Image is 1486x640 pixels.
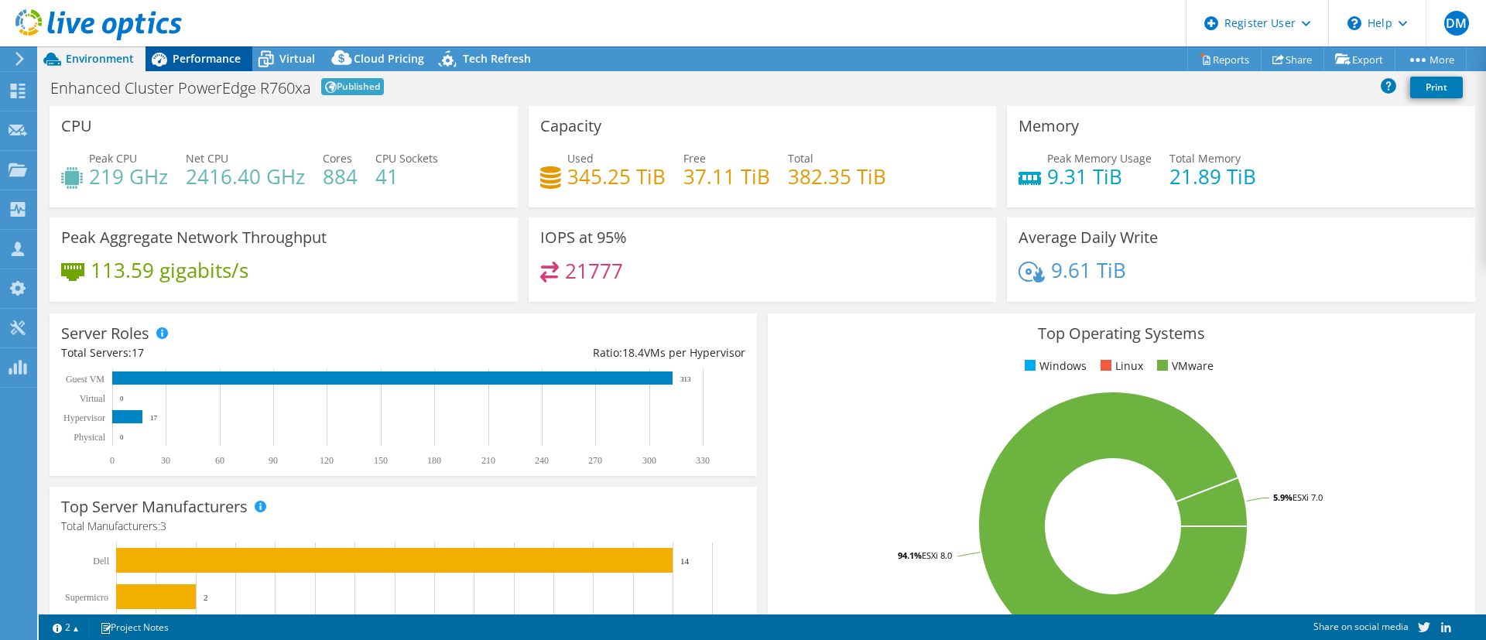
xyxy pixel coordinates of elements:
tspan: 94.1% [898,549,922,561]
span: Tech Refresh [463,51,531,66]
h3: Server Roles [61,325,149,342]
text: 210 [481,455,495,466]
h4: 382.35 TiB [788,168,886,185]
tspan: 5.9% [1273,491,1293,503]
a: 2 [42,618,90,637]
text: 120 [320,455,334,466]
text: 180 [427,455,441,466]
span: Cloud Pricing [354,51,424,66]
a: Print [1410,77,1463,98]
h3: Peak Aggregate Network Throughput [61,229,327,246]
h4: 21777 [565,262,623,279]
h3: Top Server Manufacturers [61,498,248,515]
span: Virtual [279,51,315,66]
span: Free [683,151,706,166]
text: 14 [680,556,690,566]
h4: 345.25 TiB [567,168,666,185]
text: 2 [204,593,208,602]
h4: 884 [323,168,358,185]
text: 300 [642,455,656,466]
text: Dell [93,556,109,566]
h4: 113.59 gigabits/s [91,262,248,279]
span: Peak CPU [89,151,137,166]
text: 0 [120,433,124,441]
h4: 2416.40 GHz [186,168,305,185]
span: CPU Sockets [375,151,438,166]
span: Environment [66,51,134,66]
span: 3 [160,519,166,533]
span: Published [321,78,384,95]
text: 240 [535,455,549,466]
div: Total Servers: [61,344,403,361]
text: 90 [269,455,278,466]
h3: Capacity [540,118,601,135]
div: Ratio: VMs per Hypervisor [403,344,745,361]
text: 0 [110,455,115,466]
span: Performance [173,51,241,66]
li: Linux [1097,358,1143,375]
span: Share on social media [1313,620,1409,633]
h4: 37.11 TiB [683,168,770,185]
h3: Top Operating Systems [779,325,1464,342]
span: Cores [323,151,352,166]
text: Virtual [80,393,106,404]
text: 330 [696,455,710,466]
a: More [1395,47,1467,71]
text: 270 [588,455,602,466]
text: 30 [161,455,170,466]
text: Physical [74,432,105,443]
span: Total Memory [1169,151,1241,166]
h4: 9.61 TiB [1051,262,1126,279]
h3: Memory [1019,118,1079,135]
span: Used [567,151,594,166]
span: Total [788,151,813,166]
h4: 41 [375,168,438,185]
text: 313 [680,375,691,383]
a: Share [1261,47,1324,71]
text: 17 [150,414,158,422]
span: Peak Memory Usage [1047,151,1152,166]
span: 17 [132,345,144,360]
h3: IOPS at 95% [540,229,627,246]
tspan: ESXi 8.0 [922,549,952,561]
tspan: ESXi 7.0 [1293,491,1323,503]
span: DM [1444,11,1469,36]
span: 18.4 [622,345,644,360]
a: Project Notes [89,618,180,637]
h4: 219 GHz [89,168,168,185]
li: VMware [1153,358,1214,375]
h3: Average Daily Write [1019,229,1158,246]
text: 0 [120,395,124,402]
h4: 21.89 TiB [1169,168,1256,185]
a: Reports [1187,47,1262,71]
text: 60 [215,455,224,466]
text: Guest VM [66,374,104,385]
a: Export [1323,47,1395,71]
text: Hypervisor [63,412,105,423]
h1: Enhanced Cluster PowerEdge R760xa [50,80,311,96]
text: Supermicro [65,592,108,603]
span: Net CPU [186,151,228,166]
h3: CPU [61,118,92,135]
svg: \n [1347,16,1361,30]
text: 150 [374,455,388,466]
h4: Total Manufacturers: [61,518,745,535]
li: Windows [1021,358,1087,375]
h4: 9.31 TiB [1047,168,1152,185]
